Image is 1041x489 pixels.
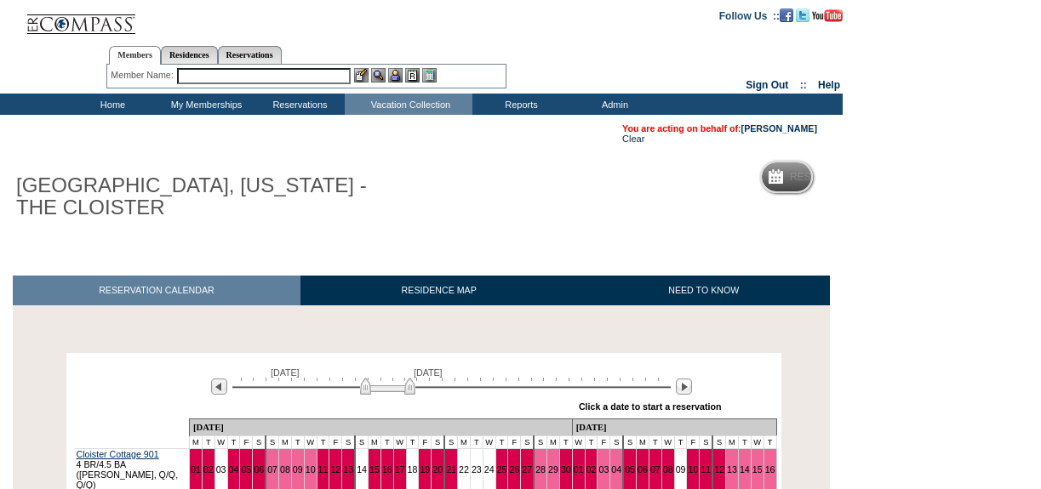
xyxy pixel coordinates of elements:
[547,436,560,449] td: M
[674,436,687,449] td: T
[161,46,218,64] a: Residences
[214,436,227,449] td: W
[818,79,840,91] a: Help
[189,436,202,449] td: M
[727,464,737,475] a: 13
[534,436,546,449] td: S
[622,123,817,134] span: You are acting on behalf of:
[266,436,278,449] td: S
[111,68,176,82] div: Member Name:
[408,464,418,475] a: 18
[306,464,316,475] a: 10
[291,436,304,449] td: T
[484,464,495,475] a: 24
[317,436,329,449] td: T
[216,464,226,475] a: 03
[13,171,394,223] h1: [GEOGRAPHIC_DATA], [US_STATE] - THE CLOISTER
[229,464,239,475] a: 04
[625,464,635,475] a: 05
[280,464,290,475] a: 08
[420,464,430,475] a: 19
[342,436,355,449] td: S
[369,464,380,475] a: 15
[357,464,367,475] a: 14
[422,68,437,82] img: b_calculator.gif
[64,94,157,115] td: Home
[746,79,788,91] a: Sign Out
[267,464,277,475] a: 07
[218,46,282,64] a: Reservations
[676,378,692,395] img: Next
[380,436,393,449] td: T
[598,464,609,475] a: 03
[638,464,648,475] a: 06
[414,367,443,378] span: [DATE]
[701,464,711,475] a: 11
[395,464,405,475] a: 17
[700,436,712,449] td: S
[610,436,623,449] td: S
[548,464,558,475] a: 29
[318,464,329,475] a: 11
[227,436,240,449] td: T
[611,464,621,475] a: 04
[444,436,457,449] td: S
[740,464,750,475] a: 14
[240,436,253,449] td: F
[800,79,807,91] span: ::
[712,436,725,449] td: S
[343,464,353,475] a: 13
[300,276,578,305] a: RESIDENCE MAP
[663,464,673,475] a: 08
[432,464,443,475] a: 20
[509,464,519,475] a: 26
[561,464,571,475] a: 30
[780,9,793,22] img: Become our fan on Facebook
[535,464,546,475] a: 28
[714,464,724,475] a: 12
[572,436,585,449] td: W
[649,436,661,449] td: T
[495,436,508,449] td: T
[812,9,843,22] img: Subscribe to our YouTube Channel
[598,436,610,449] td: F
[765,464,775,475] a: 16
[751,436,764,449] td: W
[472,464,482,475] a: 23
[278,436,291,449] td: M
[687,436,700,449] td: F
[586,464,597,475] a: 02
[522,464,532,475] a: 27
[304,436,317,449] td: W
[371,68,386,82] img: View
[355,436,368,449] td: S
[585,436,598,449] td: T
[211,378,227,395] img: Previous
[752,464,763,475] a: 15
[253,436,266,449] td: S
[446,464,456,475] a: 21
[293,464,303,475] a: 09
[432,436,444,449] td: S
[622,134,644,144] a: Clear
[329,436,342,449] td: F
[472,94,566,115] td: Reports
[790,172,920,183] h5: Reservation Calendar
[330,464,340,475] a: 12
[419,436,432,449] td: F
[470,436,483,449] td: T
[369,436,381,449] td: M
[254,464,264,475] a: 06
[574,464,584,475] a: 01
[650,464,661,475] a: 07
[203,464,214,475] a: 02
[719,9,780,22] td: Follow Us ::
[738,436,751,449] td: T
[109,46,161,65] a: Members
[191,464,201,475] a: 01
[812,9,843,20] a: Subscribe to our YouTube Channel
[388,68,403,82] img: Impersonate
[577,276,830,305] a: NEED TO KNOW
[741,123,817,134] a: [PERSON_NAME]
[559,436,572,449] td: T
